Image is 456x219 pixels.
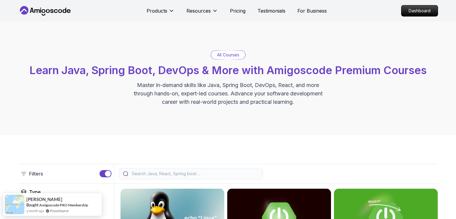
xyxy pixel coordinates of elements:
[297,7,327,14] a: For Business
[29,188,41,196] h2: Type
[127,81,329,106] p: Master in-demand skills like Java, Spring Boot, DevOps, React, and more through hands-on, expert-...
[50,208,69,213] a: ProveSource
[186,7,218,19] button: Resources
[147,7,174,19] button: Products
[342,148,450,192] iframe: chat widget
[401,5,438,16] p: Dashboard
[39,203,88,207] a: Amigoscode PRO Membership
[26,208,44,213] span: a month ago
[186,7,211,14] p: Resources
[217,52,239,58] p: All Courses
[26,197,62,202] span: [PERSON_NAME]
[26,202,39,207] span: Bought
[131,171,259,177] input: Search Java, React, Spring boot ...
[29,64,427,77] span: Learn Java, Spring Boot, DevOps & More with Amigoscode Premium Courses
[230,7,246,14] a: Pricing
[401,5,438,16] a: Dashboard
[258,7,285,14] a: Testimonials
[431,195,450,213] iframe: chat widget
[29,170,43,177] p: Filters
[147,7,167,14] p: Products
[5,195,24,214] img: provesource social proof notification image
